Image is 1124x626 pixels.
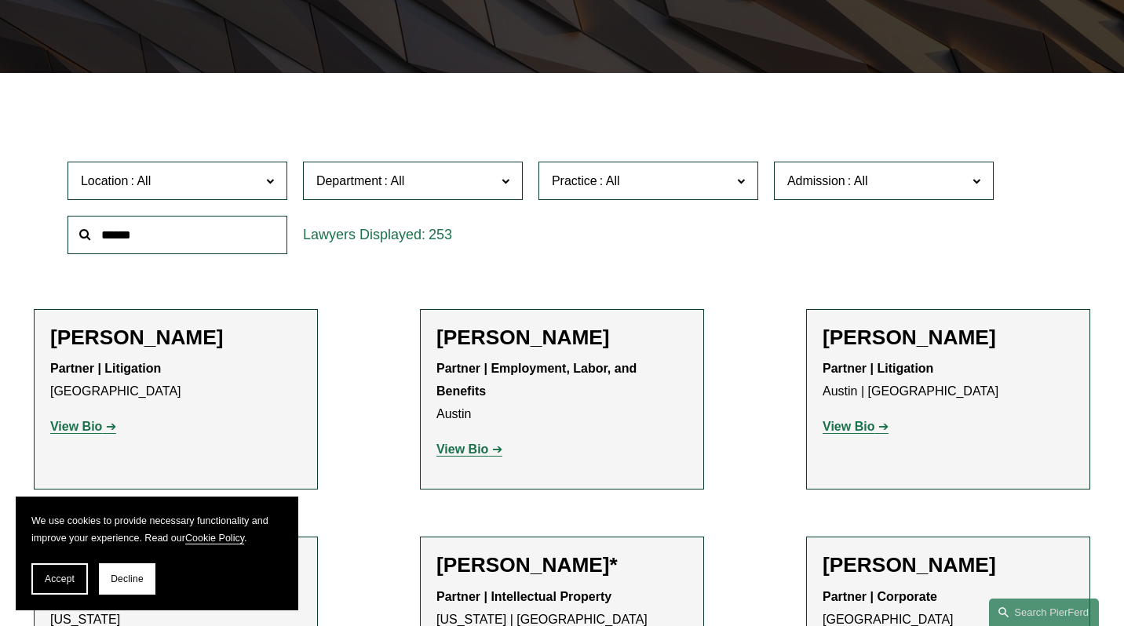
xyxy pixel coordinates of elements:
[436,326,688,351] h2: [PERSON_NAME]
[436,362,640,398] strong: Partner | Employment, Labor, and Benefits
[185,533,244,544] a: Cookie Policy
[989,599,1099,626] a: Search this site
[436,358,688,425] p: Austin
[111,573,144,584] span: Decline
[99,563,155,595] button: Decline
[823,420,874,433] strong: View Bio
[823,590,937,603] strong: Partner | Corporate
[436,442,502,456] a: View Bio
[823,362,933,375] strong: Partner | Litigation
[823,326,1074,351] h2: [PERSON_NAME]
[316,174,382,187] span: Department
[823,420,889,433] a: View Bio
[823,553,1074,578] h2: [PERSON_NAME]
[50,358,301,403] p: [GEOGRAPHIC_DATA]
[50,362,161,375] strong: Partner | Litigation
[552,174,597,187] span: Practice
[31,512,283,548] p: We use cookies to provide necessary functionality and improve your experience. Read our .
[436,442,488,456] strong: View Bio
[787,174,845,187] span: Admission
[16,497,298,610] section: Cookie banner
[81,174,129,187] span: Location
[50,420,102,433] strong: View Bio
[31,563,88,595] button: Accept
[429,227,452,242] span: 253
[436,553,688,578] h2: [PERSON_NAME]*
[436,590,611,603] strong: Partner | Intellectual Property
[823,358,1074,403] p: Austin | [GEOGRAPHIC_DATA]
[50,420,116,433] a: View Bio
[45,573,75,584] span: Accept
[50,326,301,351] h2: [PERSON_NAME]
